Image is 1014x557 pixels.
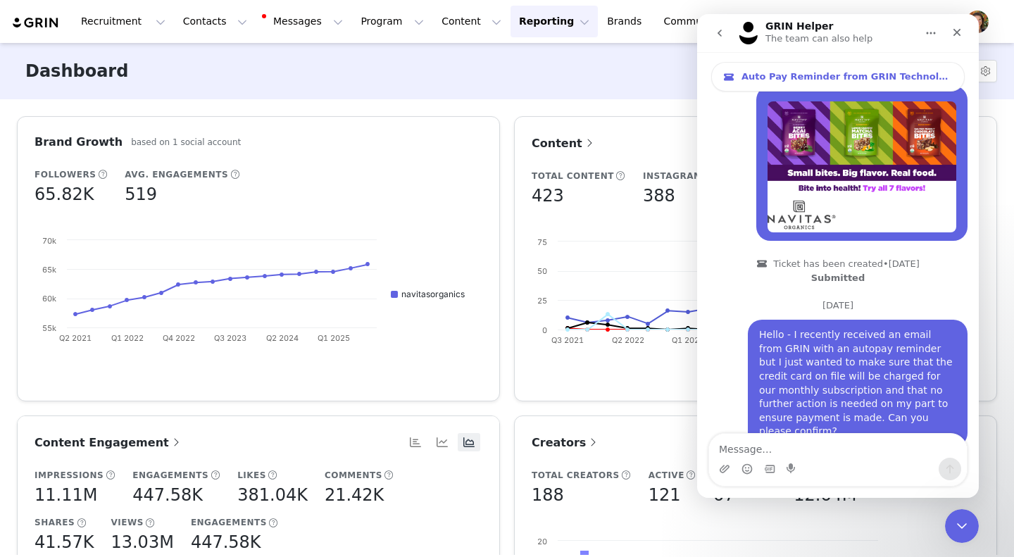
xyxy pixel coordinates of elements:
h5: Followers [35,168,96,181]
text: 55k [42,323,56,333]
text: Q2 2022 [612,335,644,345]
span: Content Engagement [35,436,183,449]
h5: 447.58K [191,530,261,555]
h5: 519 [125,182,157,207]
h5: Instagram [643,170,703,182]
h5: Total Creators [532,469,620,482]
a: Content [532,134,596,152]
text: 60k [42,294,56,303]
text: 65k [42,265,56,275]
button: Profile [958,11,1003,33]
button: Notifications [926,6,957,37]
h5: Likes [237,469,266,482]
button: Contacts [175,6,256,37]
text: Q1 2022 [111,333,144,343]
h3: Dashboard [25,58,128,84]
a: Brands [599,6,654,37]
h5: 381.04K [237,482,308,508]
iframe: Intercom live chat [945,509,979,543]
h5: 388 [643,183,675,208]
img: b1bf456a-9fcb-45d2-aad8-24038500a953.jpg [966,11,989,33]
h5: Views [111,516,143,529]
text: 70k [42,236,56,246]
text: 50 [537,266,547,276]
h5: 65.82K [35,182,94,207]
h5: Comments [325,469,382,482]
h3: Brand Growth [35,134,123,151]
h5: 11.11M [35,482,97,508]
text: navitasorganics [401,289,465,299]
text: 20 [537,537,547,546]
button: Recruitment [73,6,174,37]
text: 0 [542,325,547,335]
h5: based on 1 social account [131,136,241,149]
h5: 21.42K [325,482,384,508]
text: Q1 2023 [672,335,704,345]
text: 25 [537,296,547,306]
h5: Impressions [35,469,104,482]
h5: 447.58K [132,482,203,508]
span: Creators [532,436,600,449]
button: Reporting [511,6,598,37]
button: Search [863,6,894,37]
h5: 423 [532,183,564,208]
text: Q1 2025 [318,333,350,343]
text: Q3 2021 [551,335,584,345]
text: Q4 2022 [163,333,195,343]
h5: 188 [532,482,564,508]
text: Q2 2021 [59,333,92,343]
h5: Engagements [191,516,267,529]
a: Content Engagement [35,434,183,451]
h5: 121 [649,482,681,508]
img: grin logo [11,16,61,30]
text: Q2 2024 [266,333,299,343]
text: 75 [537,237,547,247]
h5: Total Content [532,170,614,182]
button: Content [433,6,510,37]
h5: 13.03M [111,530,173,555]
button: Messages [256,6,351,37]
h5: Avg. Engagements [125,168,228,181]
a: Creators [532,434,600,451]
h5: Engagements [132,469,208,482]
span: Content [532,137,596,150]
a: Community [656,6,736,37]
a: Tasks [894,6,925,37]
text: Q3 2023 [214,333,246,343]
iframe: Intercom live chat [697,14,979,498]
h5: Shares [35,516,75,529]
h5: 41.57K [35,530,94,555]
button: Program [352,6,432,37]
h5: Active [649,469,684,482]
